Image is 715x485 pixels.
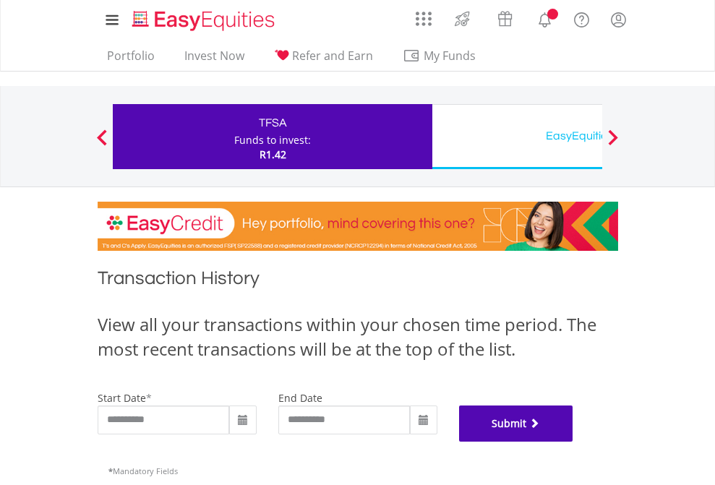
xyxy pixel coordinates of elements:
[599,137,628,151] button: Next
[278,391,322,405] label: end date
[292,48,373,64] span: Refer and Earn
[403,46,497,65] span: My Funds
[98,391,146,405] label: start date
[121,113,424,133] div: TFSA
[234,133,311,147] div: Funds to invest:
[484,4,526,30] a: Vouchers
[179,48,250,71] a: Invest Now
[98,202,618,251] img: EasyCredit Promotion Banner
[406,4,441,27] a: AppsGrid
[108,465,178,476] span: Mandatory Fields
[129,9,281,33] img: EasyEquities_Logo.png
[493,7,517,30] img: vouchers-v2.svg
[563,4,600,33] a: FAQ's and Support
[101,48,160,71] a: Portfolio
[98,265,618,298] h1: Transaction History
[600,4,637,35] a: My Profile
[87,137,116,151] button: Previous
[260,147,286,161] span: R1.42
[416,11,432,27] img: grid-menu-icon.svg
[268,48,379,71] a: Refer and Earn
[127,4,281,33] a: Home page
[98,312,618,362] div: View all your transactions within your chosen time period. The most recent transactions will be a...
[459,405,573,442] button: Submit
[450,7,474,30] img: thrive-v2.svg
[526,4,563,33] a: Notifications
